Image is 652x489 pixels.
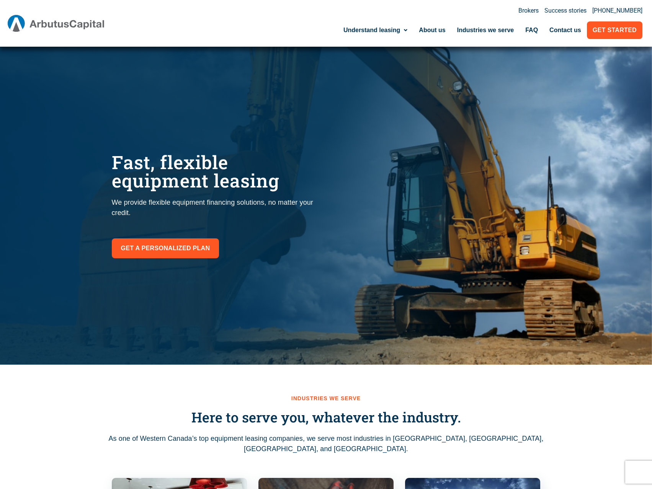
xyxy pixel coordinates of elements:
[112,238,219,258] a: Get a personalized plan
[413,21,451,39] a: About us
[112,197,319,218] p: We provide flexible equipment financing solutions, no matter your credit.
[520,21,544,39] a: FAQ
[544,21,587,39] a: Contact us
[451,21,520,39] a: Industries we serve
[121,243,210,254] span: Get a personalized plan
[592,8,642,14] a: [PHONE_NUMBER]
[338,21,413,39] a: Understand leasing
[587,21,642,39] a: Get Started
[108,395,544,402] h2: Industries we serve
[108,409,544,425] h3: Here to serve you, whatever the industry.
[108,434,544,454] p: As one of Western Canada’s top equipment leasing companies, we serve most industries in [GEOGRAPH...
[544,8,587,14] a: Success stories
[518,8,539,14] a: Brokers
[112,153,319,190] h1: Fast, flexible equipment leasing​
